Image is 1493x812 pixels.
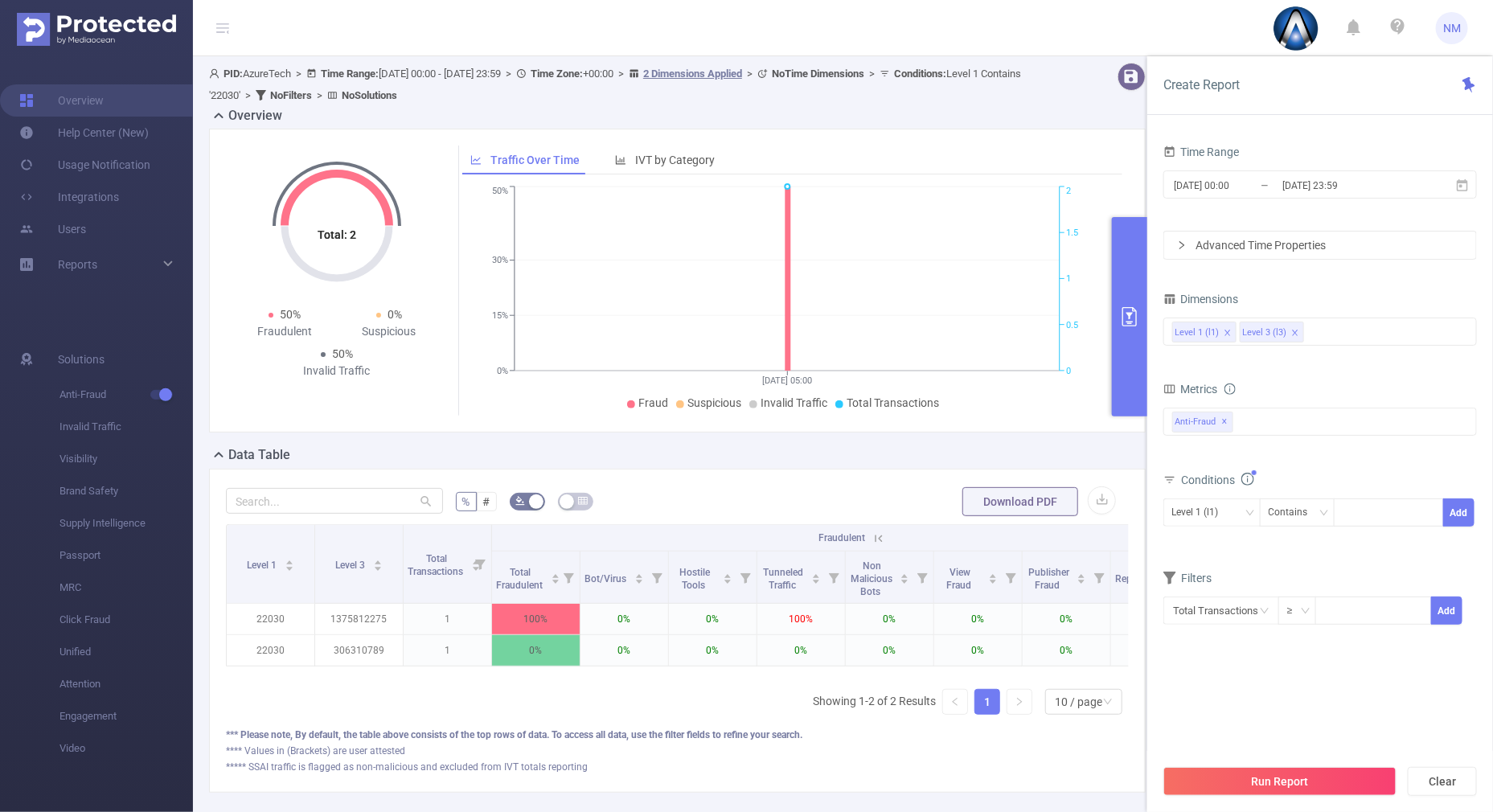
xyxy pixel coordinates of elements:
p: 0% [492,635,580,666]
b: Conditions : [894,68,946,80]
span: Reports [58,258,97,271]
span: AzureTech [DATE] 00:00 - [DATE] 23:59 +00:00 [209,68,1021,101]
span: Invalid Traffic [761,396,827,409]
span: Level 1 [247,560,279,571]
span: Suspicious [687,396,741,409]
b: No Solutions [342,89,397,101]
button: Clear [1408,767,1477,796]
div: icon: rightAdvanced Time Properties [1164,232,1476,259]
span: Traffic Over Time [490,154,580,166]
p: 0% [580,604,668,634]
i: icon: caret-down [373,564,382,569]
i: icon: info-circle [1241,473,1254,486]
span: Supply Intelligence [59,507,193,539]
tspan: [DATE] 05:00 [762,375,812,386]
p: 306310789 [315,635,403,666]
div: Sort [811,572,821,581]
div: ≥ [1287,597,1304,624]
b: No Filters [270,89,312,101]
p: 22030 [227,604,314,634]
button: Add [1431,597,1462,625]
i: icon: caret-down [1077,577,1086,582]
i: icon: down [1319,508,1329,519]
i: icon: down [1301,606,1310,617]
i: Filter menu [469,525,491,603]
p: 0% [1023,635,1110,666]
i: icon: bar-chart [615,154,626,166]
b: PID: [224,68,243,80]
span: Video [59,732,193,765]
p: 22030 [227,635,314,666]
div: **** Values in (Brackets) are user attested [226,744,1129,758]
tspan: 0 [1066,366,1071,376]
i: icon: caret-up [900,572,909,576]
i: icon: caret-down [989,577,998,582]
span: Solutions [58,343,105,375]
i: icon: caret-up [989,572,998,576]
i: icon: caret-up [724,572,732,576]
i: icon: caret-down [900,577,909,582]
p: 0% [669,635,757,666]
span: ✕ [1222,412,1228,432]
button: Run Report [1163,767,1397,796]
i: icon: caret-down [634,577,643,582]
span: Bot/Virus [584,573,629,584]
div: Sort [723,572,732,581]
i: icon: down [1245,508,1255,519]
span: Dimensions [1163,293,1239,306]
i: icon: caret-down [724,577,732,582]
b: Time Range: [321,68,379,80]
h2: Overview [228,106,282,125]
span: 50% [280,308,301,321]
i: icon: caret-down [285,564,293,569]
p: 100% [492,604,580,634]
div: *** Please note, By default, the table above consists of the top rows of data. To access all data... [226,728,1129,742]
div: Sort [373,558,383,568]
span: Conditions [1181,474,1254,486]
span: Time Range [1163,146,1240,158]
i: icon: caret-up [634,572,643,576]
span: Engagement [59,700,193,732]
i: Filter menu [646,552,668,603]
span: > [864,68,880,80]
li: Showing 1-2 of 2 Results [813,689,936,715]
span: NM [1443,12,1461,44]
input: Search... [226,488,443,514]
i: icon: right [1177,240,1187,250]
div: Sort [1077,572,1086,581]
i: Filter menu [1088,552,1110,603]
li: Level 1 (l1) [1172,322,1237,342]
i: icon: close [1291,329,1299,338]
h2: Data Table [228,445,290,465]
span: Visibility [59,443,193,475]
span: Anti-Fraud [59,379,193,411]
div: Fraudulent [232,323,337,340]
span: Hostile Tools [680,567,711,591]
span: 0% [388,308,402,321]
i: icon: user [209,68,224,79]
p: 0% [934,604,1022,634]
p: 0% [1111,635,1199,666]
a: Help Center (New) [19,117,149,149]
i: icon: info-circle [1224,383,1236,395]
i: icon: caret-up [285,558,293,563]
div: Sort [988,572,998,581]
button: Add [1443,498,1475,527]
li: Level 3 (l3) [1240,322,1304,342]
input: Start date [1172,174,1302,196]
span: MRC [59,572,193,604]
tspan: 0.5 [1066,320,1078,330]
a: Reports [58,248,97,281]
div: Level 1 (l1) [1175,322,1220,343]
a: Usage Notification [19,149,150,181]
span: Tunneled Traffic [764,567,804,591]
a: Integrations [19,181,119,213]
div: Level 3 (l3) [1243,322,1287,343]
li: Next Page [1007,689,1032,715]
i: icon: caret-up [1077,572,1086,576]
p: 0% [1111,604,1199,634]
p: 0% [757,635,845,666]
a: Users [19,213,86,245]
b: Time Zone: [531,68,583,80]
span: Publisher Fraud [1028,567,1069,591]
